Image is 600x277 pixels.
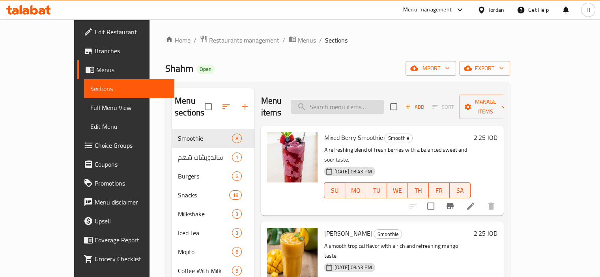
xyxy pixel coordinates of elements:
[95,235,168,245] span: Coverage Report
[482,197,501,216] button: delete
[178,190,229,200] span: Snacks
[408,182,429,198] button: TH
[232,134,242,143] div: items
[77,136,174,155] a: Choice Groups
[327,185,342,196] span: SU
[331,168,375,175] span: [DATE] 03:43 PM
[324,182,345,198] button: SU
[172,148,254,167] div: ساندويشات شهم1
[465,97,506,117] span: Manage items
[232,248,241,256] span: 6
[95,141,168,150] span: Choice Groups
[453,185,467,196] span: SA
[324,241,470,261] p: A smooth tropical flavor with a rich and refreshing mango taste.
[474,132,497,143] h6: 2.25 JOD
[196,66,215,73] span: Open
[331,264,375,271] span: [DATE] 03:43 PM
[324,227,372,239] span: [PERSON_NAME]
[387,182,408,198] button: WE
[232,135,241,142] span: 8
[267,132,318,182] img: Mixed Berry Smoothie
[466,201,475,211] a: Edit menu item
[232,171,242,181] div: items
[348,185,363,196] span: MO
[345,182,366,198] button: MO
[165,35,191,45] a: Home
[178,266,232,275] span: Coffee With Milk
[459,95,512,119] button: Manage items
[90,122,168,131] span: Edit Menu
[366,182,387,198] button: TU
[95,27,168,37] span: Edit Restaurant
[178,209,232,219] span: Milkshake
[324,145,470,165] p: A refreshing blend of fresh berries with a balanced sweet and sour taste.
[325,35,348,45] span: Sections
[385,134,412,143] span: Smoothie
[232,228,242,238] div: items
[403,5,452,15] div: Menu-management
[427,101,459,113] span: Select section first
[77,193,174,212] a: Menu disclaimer
[178,171,232,181] span: Burgers
[406,61,456,76] button: import
[95,178,168,188] span: Promotions
[172,242,254,261] div: Mojito6
[196,65,215,74] div: Open
[84,117,174,136] a: Edit Menu
[217,97,236,116] span: Sort sections
[77,41,174,60] a: Branches
[194,35,196,45] li: /
[450,182,471,198] button: SA
[232,152,242,162] div: items
[232,247,242,257] div: items
[374,230,402,239] span: Smoothie
[236,97,254,116] button: Add section
[77,60,174,79] a: Menus
[172,167,254,186] div: Burgers6
[96,65,168,74] span: Menus
[77,212,174,231] a: Upsell
[402,101,427,113] span: Add item
[422,198,439,214] span: Select to update
[95,46,168,56] span: Branches
[178,247,232,257] span: Mojito
[586,6,590,14] span: H
[232,173,241,180] span: 6
[95,197,168,207] span: Menu disclaimer
[77,231,174,249] a: Coverage Report
[232,209,242,219] div: items
[402,101,427,113] button: Add
[465,63,504,73] span: export
[178,228,232,238] span: Iced Tea
[172,204,254,223] div: Milkshake3
[429,182,450,198] button: FR
[172,186,254,204] div: Snacks18
[404,102,425,112] span: Add
[489,6,504,14] div: Jordan
[412,63,450,73] span: import
[474,228,497,239] h6: 2.25 JOD
[178,152,232,162] span: ساندويشات شهم
[229,190,242,200] div: items
[178,134,232,143] span: Smoothie
[84,98,174,117] a: Full Menu View
[77,22,174,41] a: Edit Restaurant
[390,185,405,196] span: WE
[441,197,460,216] button: Branch-specific-item
[90,103,168,112] span: Full Menu View
[232,267,241,275] span: 5
[209,35,279,45] span: Restaurants management
[95,216,168,226] span: Upsell
[84,79,174,98] a: Sections
[291,100,384,114] input: search
[165,35,510,45] nav: breadcrumb
[384,134,413,143] div: Smoothie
